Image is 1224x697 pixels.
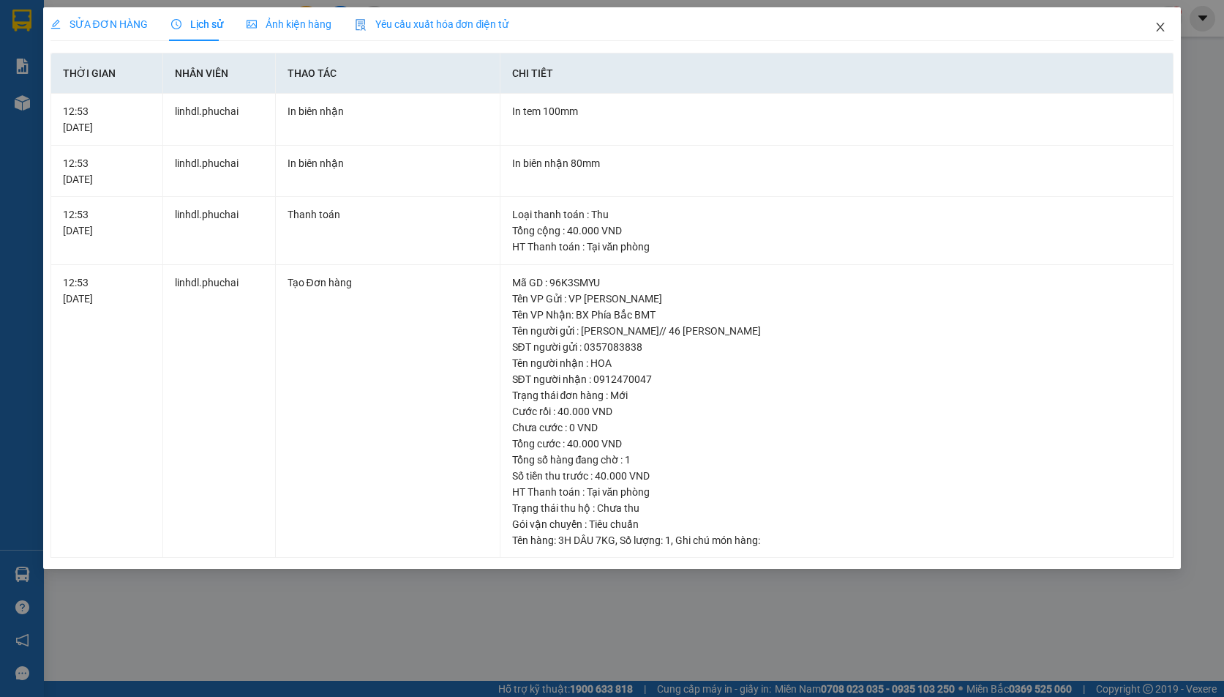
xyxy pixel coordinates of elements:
div: 12:53 [DATE] [63,103,151,135]
div: In biên nhận [288,155,488,171]
div: Tên người gửi : [PERSON_NAME]// 46 [PERSON_NAME] [512,323,1162,339]
div: Tạo Đơn hàng [288,275,488,291]
td: linhdl.phuchai [163,94,275,146]
span: 1 [665,534,671,546]
span: picture [247,19,257,29]
div: In tem 100mm [512,103,1162,119]
span: Ảnh kiện hàng [247,18,331,30]
td: linhdl.phuchai [163,197,275,265]
div: Mã GD : 96K3SMYU [512,275,1162,291]
div: SĐT người nhận : 0912470047 [512,371,1162,387]
div: Tên hàng: , Số lượng: , Ghi chú món hàng: [512,532,1162,548]
span: clock-circle [171,19,181,29]
div: In biên nhận 80mm [512,155,1162,171]
div: Loại thanh toán : Thu [512,206,1162,223]
th: Chi tiết [500,53,1174,94]
div: Tên VP Nhận: BX Phía Bắc BMT [512,307,1162,323]
div: 12:53 [DATE] [63,275,151,307]
th: Nhân viên [163,53,275,94]
div: Tổng số hàng đang chờ : 1 [512,452,1162,468]
th: Thời gian [51,53,163,94]
div: 12:53 [DATE] [63,206,151,239]
div: Tên VP Gửi : VP [PERSON_NAME] [512,291,1162,307]
div: Thanh toán [288,206,488,223]
span: 3H DÂU 7KG [558,534,615,546]
div: Chưa cước : 0 VND [512,420,1162,436]
span: close [1154,21,1166,33]
td: linhdl.phuchai [163,265,275,559]
div: Cước rồi : 40.000 VND [512,403,1162,420]
div: HT Thanh toán : Tại văn phòng [512,239,1162,255]
div: Tổng cộng : 40.000 VND [512,223,1162,239]
div: Gói vận chuyển : Tiêu chuẩn [512,516,1162,532]
span: Yêu cầu xuất hóa đơn điện tử [355,18,509,30]
span: edit [50,19,61,29]
span: Lịch sử [171,18,223,30]
div: Tổng cước : 40.000 VND [512,436,1162,452]
div: Trạng thái thu hộ : Chưa thu [512,500,1162,516]
img: icon [355,19,367,31]
div: Trạng thái đơn hàng : Mới [512,387,1162,403]
div: HT Thanh toán : Tại văn phòng [512,484,1162,500]
div: Tên người nhận : HOA [512,355,1162,371]
div: In biên nhận [288,103,488,119]
th: Thao tác [276,53,500,94]
div: SĐT người gửi : 0357083838 [512,339,1162,355]
div: 12:53 [DATE] [63,155,151,187]
button: Close [1140,7,1181,48]
span: SỬA ĐƠN HÀNG [50,18,148,30]
div: Số tiền thu trước : 40.000 VND [512,468,1162,484]
td: linhdl.phuchai [163,146,275,198]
